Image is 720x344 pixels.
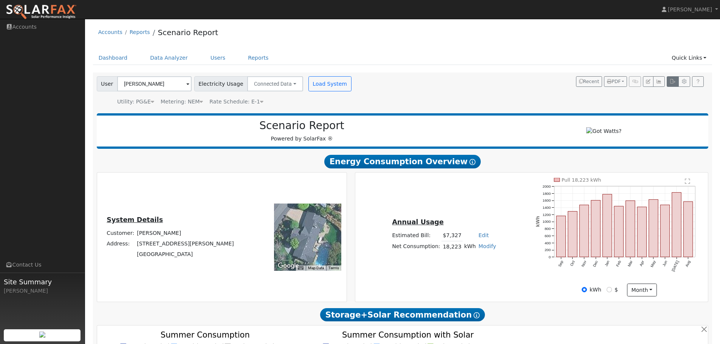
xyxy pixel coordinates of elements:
a: Reports [130,29,150,35]
button: PDF [604,76,627,87]
td: Address: [105,238,136,249]
input: $ [607,287,612,292]
img: SolarFax [6,4,77,20]
rect: onclick="" [638,207,647,257]
text: Summer Consumption with Solar [342,330,474,339]
span: Alias: HE1 [209,99,263,105]
text: Apr [639,260,645,267]
td: $7,327 [441,230,463,241]
text: 2000 [543,184,551,188]
a: Users [205,51,231,65]
input: Select a User [117,76,192,91]
button: Export Interval Data [667,76,678,87]
a: Modify [478,243,496,249]
text:  [685,178,691,184]
text: 1200 [543,213,551,217]
span: [PERSON_NAME] [668,6,712,12]
rect: onclick="" [591,201,600,257]
text: 1000 [543,220,551,224]
text: Dec [592,260,599,268]
td: Customer: [105,228,136,238]
td: kWh [463,241,477,252]
i: Show Help [469,159,475,165]
i: Show Help [474,312,480,318]
rect: onclick="" [556,216,565,257]
a: Help Link [692,76,704,87]
a: Terms (opens in new tab) [328,266,339,270]
text: kWh [535,216,540,227]
text: 400 [545,241,551,245]
text: 0 [549,255,551,259]
a: Quick Links [666,51,712,65]
a: Dashboard [93,51,133,65]
rect: onclick="" [580,205,589,257]
rect: onclick="" [684,202,693,257]
text: 800 [545,227,551,231]
a: Open this area in Google Maps (opens a new window) [276,261,301,271]
text: [DATE] [671,260,680,272]
div: Metering: NEM [161,98,203,106]
td: [PERSON_NAME] [136,228,235,238]
div: Powered by SolarFax ® [101,119,503,143]
text: Pull 18,223 kWh [562,177,601,183]
a: Accounts [98,29,122,35]
button: Map Data [308,265,324,271]
text: Oct [570,260,576,267]
img: Google [276,261,301,271]
div: Utility: PG&E [117,98,154,106]
h2: Scenario Report [104,119,499,132]
rect: onclick="" [672,193,681,257]
text: Aug [685,260,691,267]
td: [GEOGRAPHIC_DATA] [136,249,235,260]
label: $ [615,286,618,294]
rect: onclick="" [626,201,635,257]
label: kWh [590,286,601,294]
text: Nov [581,260,587,268]
button: Settings [678,76,690,87]
td: 18,223 [441,241,463,252]
text: 600 [545,234,551,238]
span: PDF [607,79,621,84]
img: Got Watts? [586,127,621,135]
rect: onclick="" [661,205,670,257]
text: 1400 [543,205,551,210]
td: Estimated Bill: [391,230,441,241]
a: Reports [242,51,274,65]
rect: onclick="" [603,194,612,257]
button: Edit User [643,76,653,87]
text: 1600 [543,198,551,202]
text: Feb [615,260,622,267]
rect: onclick="" [568,211,577,257]
button: Connected Data [247,76,303,91]
div: [PERSON_NAME] [4,287,81,295]
a: Edit [478,232,489,238]
button: Load System [308,76,351,91]
span: Electricity Usage [194,76,248,91]
text: Mar [627,260,633,268]
a: Scenario Report [158,28,218,37]
text: Jun [662,260,668,267]
span: Energy Consumption Overview [324,155,481,168]
text: Summer Consumption [161,330,250,339]
text: May [650,260,657,268]
text: Sep [557,260,564,268]
td: [STREET_ADDRESS][PERSON_NAME] [136,238,235,249]
rect: onclick="" [649,199,658,257]
span: User [97,76,118,91]
a: Data Analyzer [144,51,194,65]
text: Jan [604,260,610,267]
td: Net Consumption: [391,241,441,252]
span: Storage+Solar Recommendation [320,308,485,322]
button: month [627,284,657,296]
span: Site Summary [4,277,81,287]
u: System Details [107,216,163,224]
rect: onclick="" [614,206,623,257]
text: 1800 [543,191,551,196]
button: Multi-Series Graph [653,76,665,87]
u: Annual Usage [392,218,443,226]
text: 200 [545,248,551,252]
button: Keyboard shortcuts [298,265,303,271]
input: kWh [582,287,587,292]
img: retrieve [39,332,45,338]
button: Recent [576,76,602,87]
